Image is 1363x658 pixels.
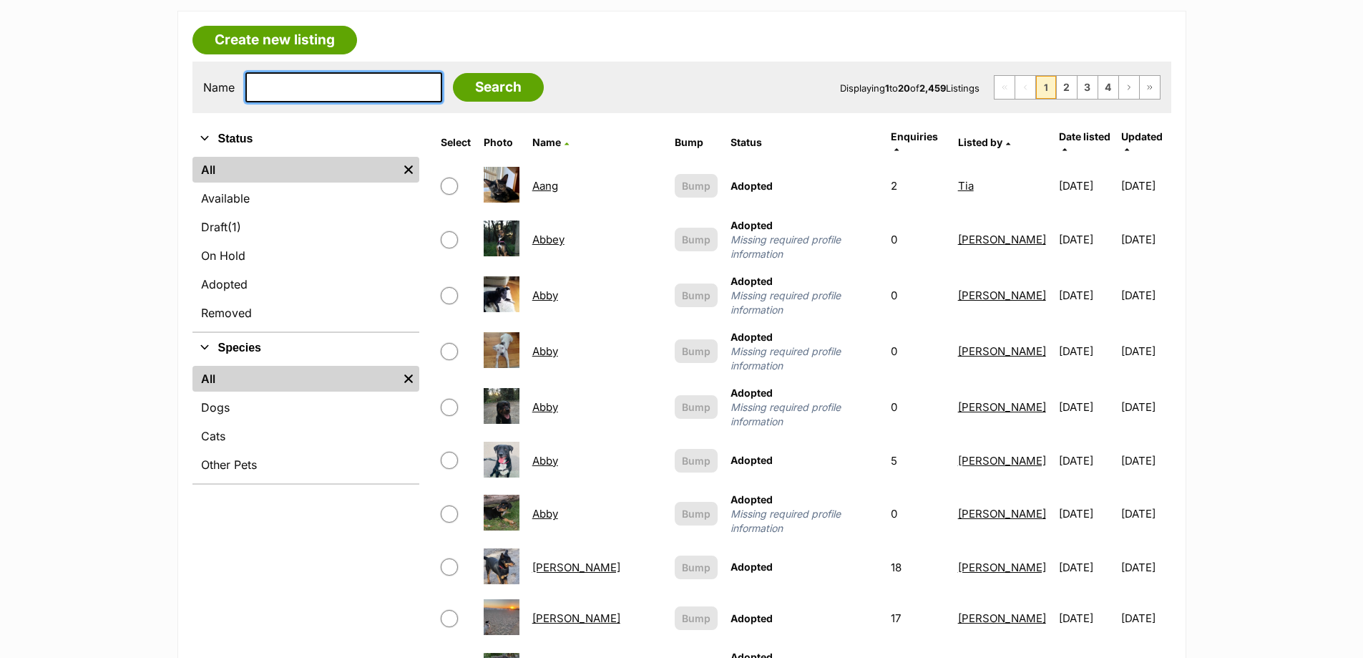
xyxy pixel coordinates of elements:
[898,82,910,94] strong: 20
[532,136,569,148] a: Name
[731,275,773,287] span: Adopted
[484,599,519,635] img: Abel
[398,366,419,392] a: Remove filter
[1119,76,1139,99] a: Next page
[532,179,558,193] a: Aang
[1053,268,1120,323] td: [DATE]
[1098,76,1118,99] a: Page 4
[731,219,773,231] span: Adopted
[958,507,1046,521] a: [PERSON_NAME]
[675,174,718,198] button: Bump
[958,611,1046,625] a: [PERSON_NAME]
[731,233,878,261] span: Missing required profile information
[1053,487,1120,541] td: [DATE]
[1121,436,1169,485] td: [DATE]
[484,167,519,203] img: Aang
[192,339,419,357] button: Species
[192,366,398,392] a: All
[484,388,519,424] img: Abby
[532,400,558,414] a: Abby
[682,400,710,415] span: Bump
[532,344,558,358] a: Abby
[484,495,519,531] img: Abby
[192,26,357,54] a: Create new listing
[1121,130,1163,154] a: Updated
[1121,268,1169,323] td: [DATE]
[1053,213,1120,267] td: [DATE]
[731,331,773,343] span: Adopted
[192,243,419,268] a: On Hold
[675,556,718,579] button: Bump
[192,452,419,478] a: Other Pets
[682,344,710,359] span: Bump
[1053,436,1120,485] td: [DATE]
[192,157,398,183] a: All
[731,400,878,429] span: Missing required profile information
[484,332,519,368] img: Abby
[1121,543,1169,592] td: [DATE]
[1121,130,1163,142] span: Updated
[885,543,950,592] td: 18
[885,82,889,94] strong: 1
[1059,130,1110,154] a: Date listed
[192,185,419,211] a: Available
[532,136,561,148] span: Name
[675,502,718,526] button: Bump
[203,81,235,94] label: Name
[1053,161,1120,211] td: [DATE]
[958,344,1046,358] a: [PERSON_NAME]
[532,561,620,574] a: [PERSON_NAME]
[731,612,773,624] span: Adopted
[1121,380,1169,435] td: [DATE]
[1140,76,1160,99] a: Last page
[885,487,950,541] td: 0
[885,268,950,323] td: 0
[682,506,710,521] span: Bump
[675,339,718,363] button: Bump
[994,75,1161,100] nav: Pagination
[192,154,419,332] div: Status
[192,363,419,483] div: Species
[731,387,773,399] span: Adopted
[958,136,1010,148] a: Listed by
[1121,487,1169,541] td: [DATE]
[958,179,974,193] a: Tia
[532,454,558,468] a: Abby
[958,233,1046,246] a: [PERSON_NAME]
[682,560,710,575] span: Bump
[192,271,419,297] a: Adopted
[675,228,718,251] button: Bump
[958,561,1046,574] a: [PERSON_NAME]
[1053,324,1120,379] td: [DATE]
[731,454,773,466] span: Adopted
[731,493,773,505] span: Adopted
[453,73,544,102] input: Search
[675,606,718,630] button: Bump
[958,400,1046,414] a: [PERSON_NAME]
[1015,76,1035,99] span: Previous page
[919,82,946,94] strong: 2,459
[1053,380,1120,435] td: [DATE]
[682,453,710,468] span: Bump
[885,436,950,485] td: 5
[1121,213,1169,267] td: [DATE]
[731,180,773,192] span: Adopted
[1036,76,1056,99] span: Page 1
[840,82,979,94] span: Displaying to of Listings
[532,507,558,521] a: Abby
[1053,594,1120,643] td: [DATE]
[725,125,884,160] th: Status
[192,214,419,240] a: Draft
[675,284,718,307] button: Bump
[532,233,565,246] a: Abbey
[731,344,878,373] span: Missing required profile information
[478,125,525,160] th: Photo
[1121,594,1169,643] td: [DATE]
[228,218,241,236] span: (1)
[682,178,710,193] span: Bump
[891,130,938,154] a: Enquiries
[731,561,773,573] span: Adopted
[958,289,1046,302] a: [PERSON_NAME]
[192,300,419,326] a: Removed
[484,442,519,478] img: Abby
